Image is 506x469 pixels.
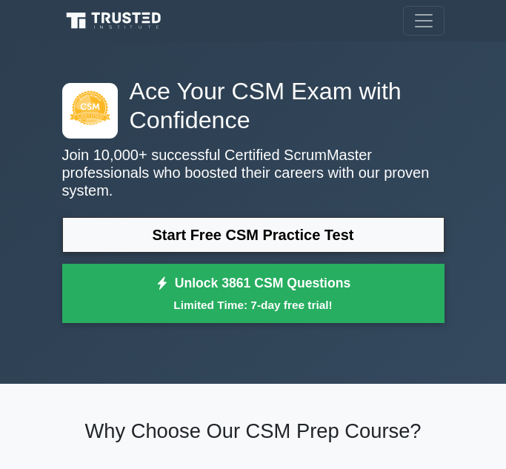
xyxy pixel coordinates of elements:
h2: Why Choose Our CSM Prep Course? [62,419,445,444]
a: Start Free CSM Practice Test [62,217,445,253]
button: Toggle navigation [403,6,445,36]
small: Limited Time: 7-day free trial! [81,296,426,313]
a: Unlock 3861 CSM QuestionsLimited Time: 7-day free trial! [62,264,445,323]
p: Join 10,000+ successful Certified ScrumMaster professionals who boosted their careers with our pr... [62,146,445,199]
h1: Ace Your CSM Exam with Confidence [62,77,445,134]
